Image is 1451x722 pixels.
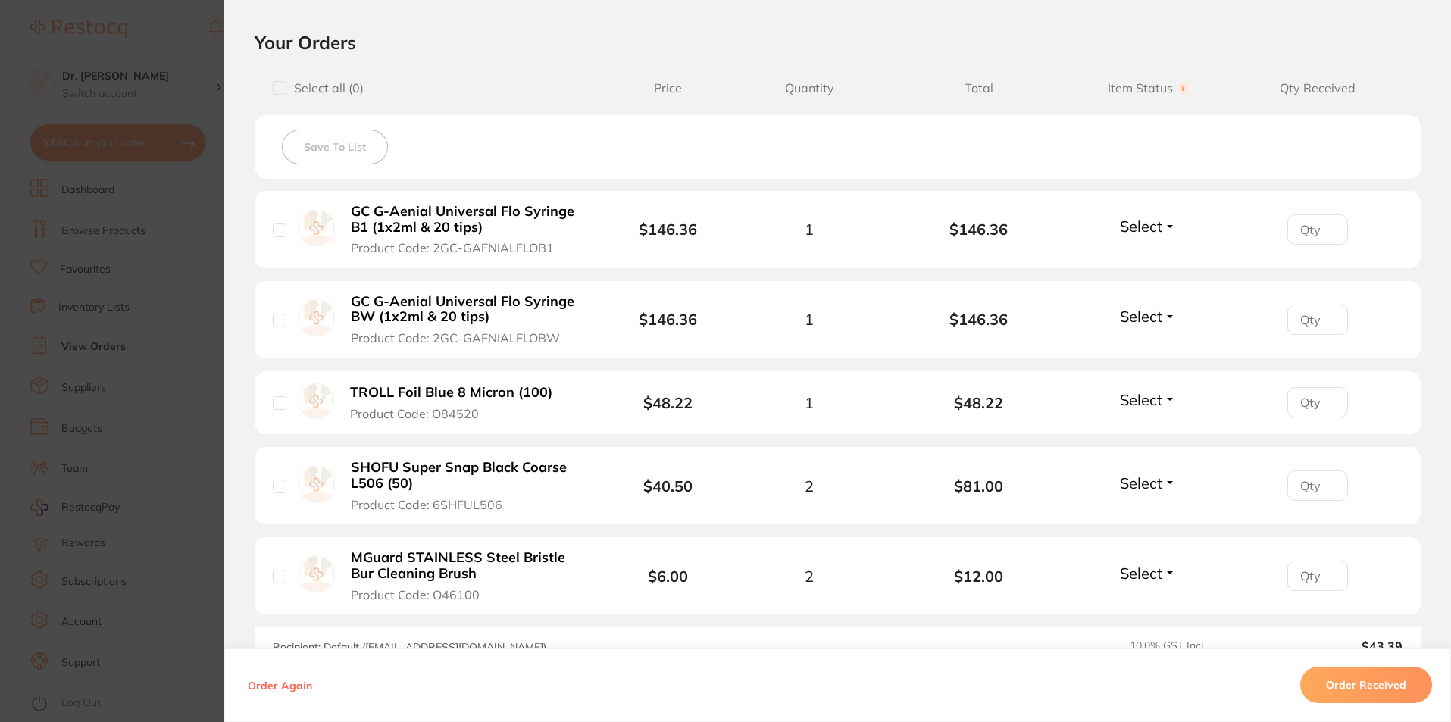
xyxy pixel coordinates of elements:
[298,556,335,593] img: MGuard STAINLESS Steel Bristle Bur Cleaning Brush
[351,588,480,602] span: Product Code: O46100
[805,477,814,495] span: 2
[1287,214,1348,245] input: Qty
[894,567,1064,585] b: $12.00
[643,477,693,495] b: $40.50
[351,550,585,581] b: MGuard STAINLESS Steel Bristle Bur Cleaning Brush
[286,81,364,95] span: Select all ( 0 )
[1115,390,1181,409] button: Select
[894,311,1064,328] b: $146.36
[1287,387,1348,417] input: Qty
[273,640,546,654] span: Recipient: Default ( [EMAIL_ADDRESS][DOMAIN_NAME] )
[805,311,814,328] span: 1
[350,385,552,401] b: TROLL Foil Blue 8 Micron (100)
[298,299,335,336] img: GC G-Aenial Universal Flo Syringe BW (1x2ml & 20 tips)
[1115,564,1181,583] button: Select
[1120,474,1162,492] span: Select
[805,567,814,585] span: 2
[346,549,589,602] button: MGuard STAINLESS Steel Bristle Bur Cleaning Brush Product Code: O46100
[1287,305,1348,335] input: Qty
[1120,307,1162,326] span: Select
[643,393,693,412] b: $48.22
[351,498,502,511] span: Product Code: 6SHFUL506
[894,394,1064,411] b: $48.22
[298,210,335,247] img: GC G-Aenial Universal Flo Syringe B1 (1x2ml & 20 tips)
[351,460,585,491] b: SHOFU Super Snap Black Coarse L506 (50)
[282,130,388,164] button: Save To List
[805,394,814,411] span: 1
[1120,564,1162,583] span: Select
[611,81,724,95] span: Price
[1064,81,1234,95] span: Item Status
[1115,307,1181,326] button: Select
[351,294,585,325] b: GC G-Aenial Universal Flo Syringe BW (1x2ml & 20 tips)
[1300,667,1432,703] button: Order Received
[648,567,688,586] b: $6.00
[346,459,589,512] button: SHOFU Super Snap Black Coarse L506 (50) Product Code: 6SHFUL506
[805,220,814,238] span: 1
[639,310,697,329] b: $146.36
[243,678,317,692] button: Order Again
[639,220,697,239] b: $146.36
[1130,639,1260,653] span: 10.0 % GST Incl.
[1115,217,1181,236] button: Select
[894,81,1064,95] span: Total
[255,31,1421,54] h2: Your Orders
[1287,561,1348,591] input: Qty
[350,407,479,420] span: Product Code: O84520
[351,204,585,235] b: GC G-Aenial Universal Flo Syringe B1 (1x2ml & 20 tips)
[724,81,894,95] span: Quantity
[1287,470,1348,501] input: Qty
[346,293,589,346] button: GC G-Aenial Universal Flo Syringe BW (1x2ml & 20 tips) Product Code: 2GC-GAENIALFLOBW
[351,331,560,345] span: Product Code: 2GC-GAENIALFLOBW
[298,466,335,503] img: SHOFU Super Snap Black Coarse L506 (50)
[346,384,569,421] button: TROLL Foil Blue 8 Micron (100) Product Code: O84520
[1233,81,1403,95] span: Qty Received
[346,203,589,256] button: GC G-Aenial Universal Flo Syringe B1 (1x2ml & 20 tips) Product Code: 2GC-GAENIALFLOB1
[894,220,1064,238] b: $146.36
[1272,639,1403,653] output: $43.39
[298,383,334,420] img: TROLL Foil Blue 8 Micron (100)
[351,241,554,255] span: Product Code: 2GC-GAENIALFLOB1
[1120,390,1162,409] span: Select
[1120,217,1162,236] span: Select
[894,477,1064,495] b: $81.00
[1115,474,1181,492] button: Select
